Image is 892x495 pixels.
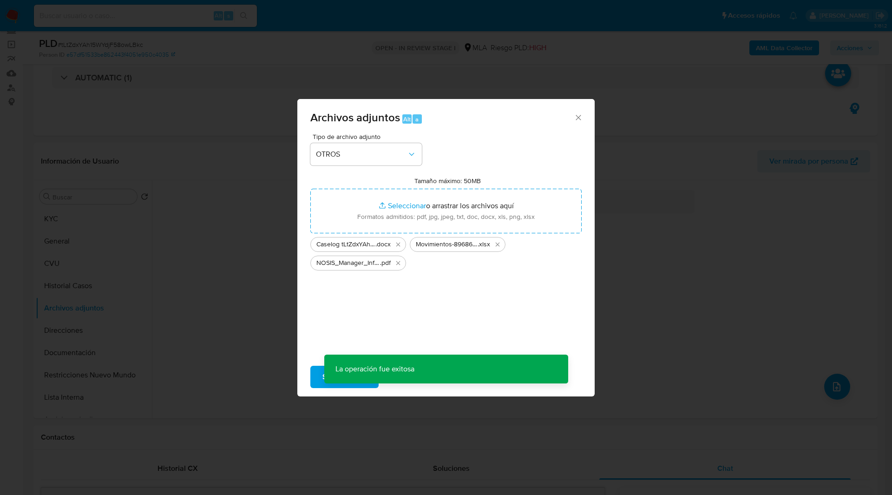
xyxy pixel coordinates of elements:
[403,115,411,124] span: Alt
[574,113,582,121] button: Cerrar
[394,367,425,387] span: Cancelar
[310,233,582,271] ul: Archivos seleccionados
[415,115,419,124] span: a
[310,109,400,125] span: Archivos adjuntos
[380,258,391,268] span: .pdf
[324,355,426,383] p: La operación fue exitosa
[322,367,367,387] span: Subir archivo
[313,133,424,140] span: Tipo de archivo adjunto
[414,177,481,185] label: Tamaño máximo: 50MB
[492,239,503,250] button: Eliminar Movimientos-89686511.xlsx
[316,240,375,249] span: Caselog tLtZdxYAh15WYdjF58owLBkc_2025_08_19_01_57_21
[316,150,407,159] span: OTROS
[310,366,379,388] button: Subir archivo
[375,240,391,249] span: .docx
[393,239,404,250] button: Eliminar Caselog tLtZdxYAh15WYdjF58owLBkc_2025_08_19_01_57_21.docx
[416,240,478,249] span: Movimientos-89686511
[478,240,490,249] span: .xlsx
[393,257,404,269] button: Eliminar NOSIS_Manager_InformeIndividual_20234112326_654924_20250829104235.pdf
[316,258,380,268] span: NOSIS_Manager_InformeIndividual_20234112326_654924_20250829104235
[310,143,422,165] button: OTROS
